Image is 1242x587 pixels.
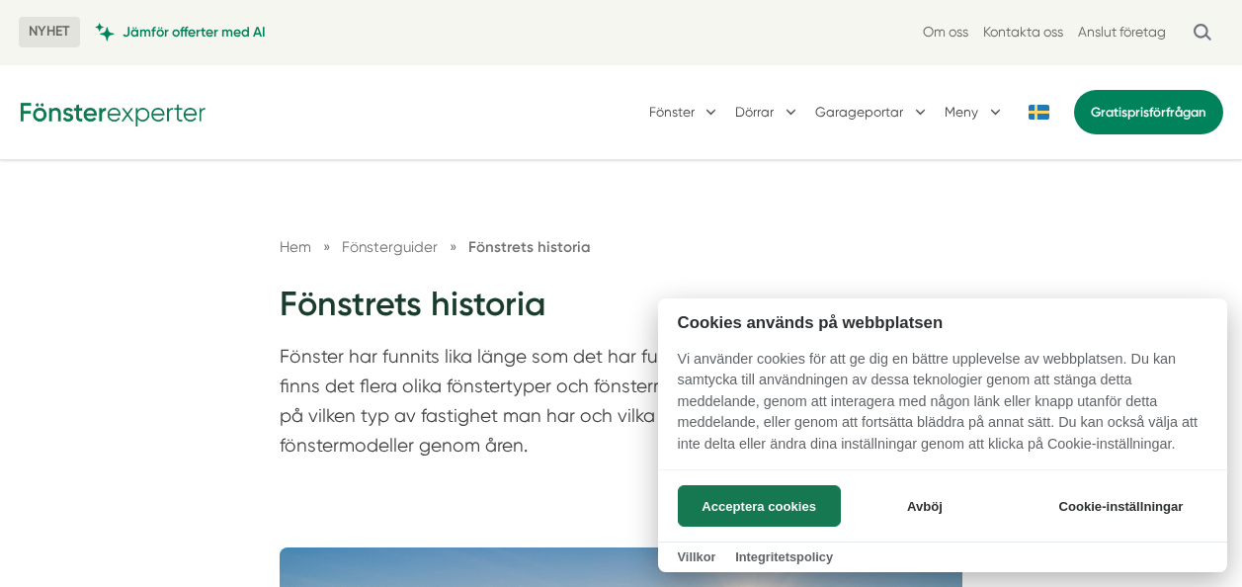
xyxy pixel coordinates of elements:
button: Acceptera cookies [678,485,841,527]
button: Cookie-inställningar [1035,485,1207,527]
a: Villkor [678,549,716,564]
p: Vi använder cookies för att ge dig en bättre upplevelse av webbplatsen. Du kan samtycka till anvä... [658,349,1227,469]
a: Integritetspolicy [735,549,833,564]
h2: Cookies används på webbplatsen [658,313,1227,332]
button: Avböj [846,485,1003,527]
